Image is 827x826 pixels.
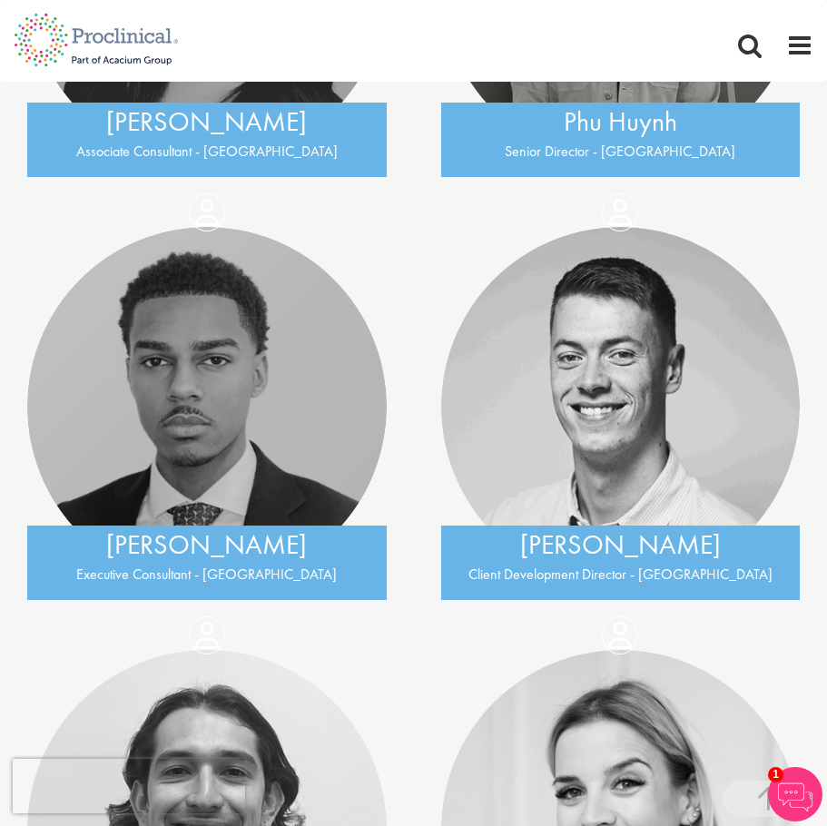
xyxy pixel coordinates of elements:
[45,565,369,585] p: Executive Consultant - [GEOGRAPHIC_DATA]
[459,565,783,585] p: Client Development Director - [GEOGRAPHIC_DATA]
[564,104,677,139] a: Phu Huynh
[768,767,822,821] img: Chatbot
[459,142,783,162] p: Senior Director - [GEOGRAPHIC_DATA]
[520,527,721,562] a: [PERSON_NAME]
[106,527,307,562] a: [PERSON_NAME]
[13,759,245,813] iframe: reCAPTCHA
[106,104,307,139] a: [PERSON_NAME]
[768,767,783,782] span: 1
[45,142,369,162] p: Associate Consultant - [GEOGRAPHIC_DATA]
